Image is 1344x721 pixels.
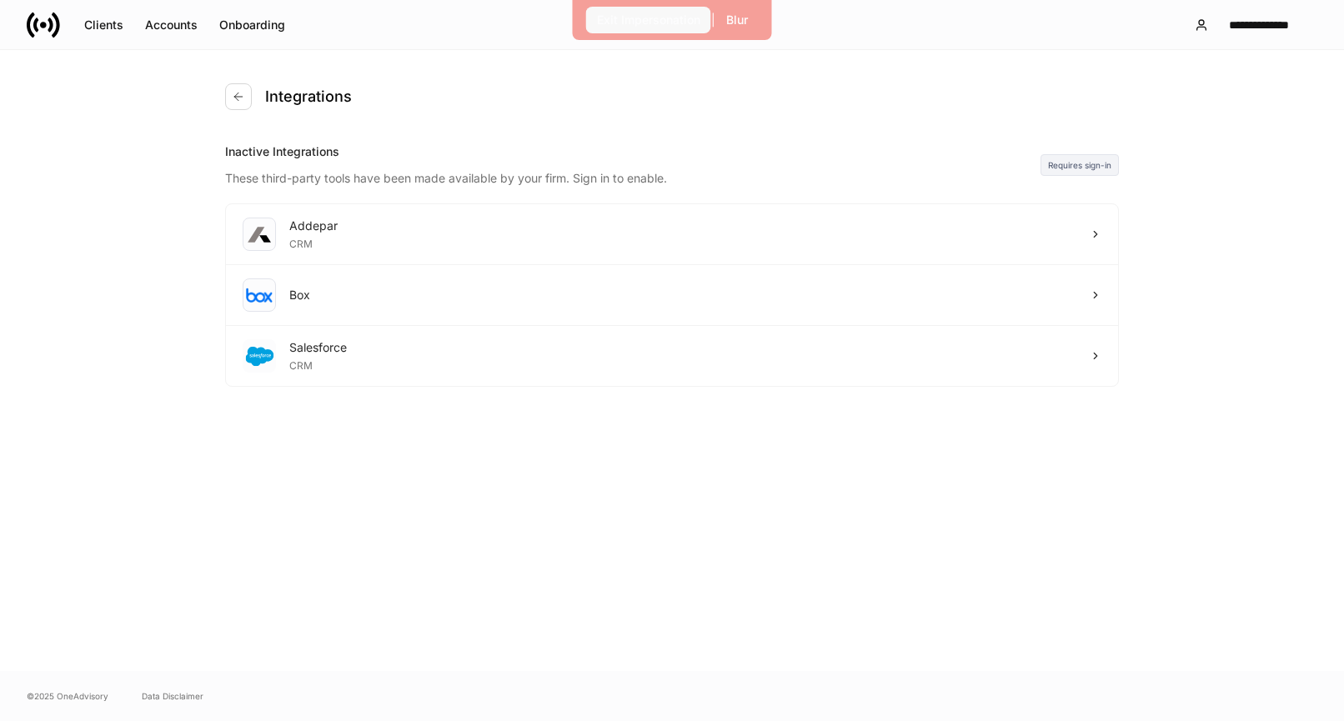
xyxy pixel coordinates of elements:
[84,17,123,33] div: Clients
[265,87,352,107] h4: Integrations
[289,218,338,234] div: Addepar
[145,17,198,33] div: Accounts
[134,12,208,38] button: Accounts
[142,689,203,703] a: Data Disclaimer
[289,287,310,303] div: Box
[73,12,134,38] button: Clients
[225,143,1041,160] div: Inactive Integrations
[1041,154,1119,176] div: Requires sign-in
[726,12,748,28] div: Blur
[289,234,338,251] div: CRM
[586,7,711,33] button: Exit Impersonation
[27,689,108,703] span: © 2025 OneAdvisory
[208,12,296,38] button: Onboarding
[289,339,347,356] div: Salesforce
[219,17,285,33] div: Onboarding
[597,12,700,28] div: Exit Impersonation
[225,160,1041,187] div: These third-party tools have been made available by your firm. Sign in to enable.
[246,288,273,303] img: oYqM9ojoZLfzCHUefNbBcWHcyDPbQKagtYciMC8pFl3iZXy3dU33Uwy+706y+0q2uJ1ghNQf2OIHrSh50tUd9HaB5oMc62p0G...
[715,7,759,33] button: Blur
[289,356,347,373] div: CRM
